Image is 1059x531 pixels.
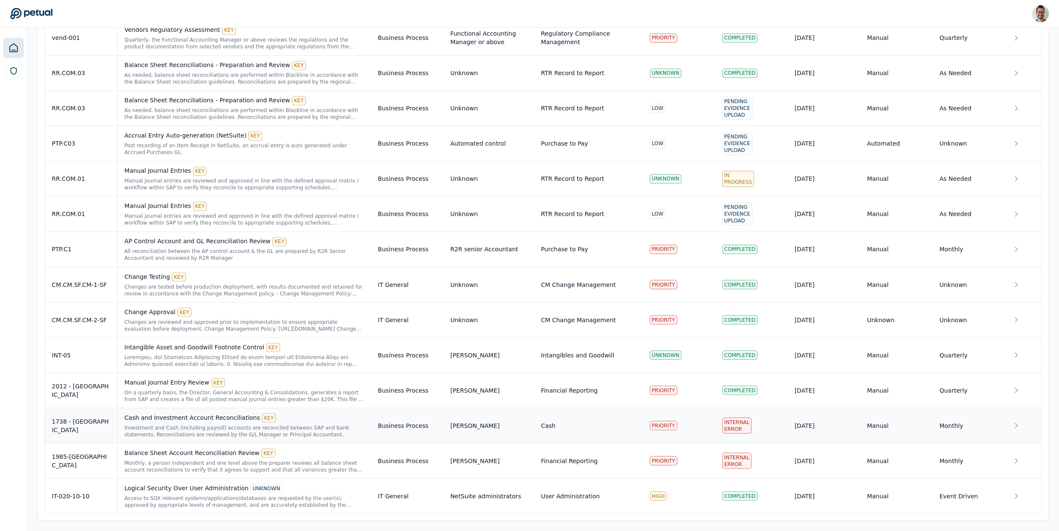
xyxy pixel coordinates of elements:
[52,210,110,218] div: RR.COM.01
[650,244,677,254] div: PRIORITY
[650,68,681,78] div: UNKNOWN
[371,197,443,232] td: Business Process
[933,267,1005,302] td: Unknown
[722,132,752,155] div: Pending Evidence Upload
[124,378,364,387] div: Manual Journal Entry Review
[292,61,306,70] div: KEY
[193,202,207,211] div: KEY
[450,315,478,324] div: Unknown
[794,280,853,289] div: [DATE]
[860,197,933,232] td: Manual
[52,139,110,148] div: PTP.C03
[52,174,110,183] div: RR.COM.01
[52,69,110,77] div: RR.COM.03
[124,25,364,35] div: Vendors Regulatory Assessment
[1032,5,1049,22] img: Eliot Walker
[124,283,364,297] div: Changes are tested before production deployment, with results documented and retained for review ...
[860,91,933,126] td: Manual
[794,492,853,500] div: [DATE]
[371,232,443,267] td: Business Process
[371,478,443,514] td: IT General
[52,351,110,359] div: INT-05
[794,315,853,324] div: [DATE]
[450,245,518,253] div: R2R senior Accountant
[650,456,677,465] div: PRIORITY
[794,69,853,77] div: [DATE]
[450,421,499,430] div: [PERSON_NAME]
[124,37,364,50] div: Quarterly, the Functional Accounting Manager or above reviews the regulations and the product doc...
[124,272,364,281] div: Change Testing
[722,171,754,187] div: In Progress
[262,413,276,422] div: KEY
[266,343,280,352] div: KEY
[450,139,506,148] div: Automated control
[722,491,758,500] div: Completed
[124,413,364,422] div: Cash and Investment Account Reconciliations
[794,174,853,183] div: [DATE]
[124,483,364,493] div: Logical Security Over User Administration
[722,202,752,225] div: Pending Evidence Upload
[650,139,666,148] div: LOW
[794,139,853,148] div: [DATE]
[650,315,677,324] div: PRIORITY
[172,272,186,281] div: KEY
[860,408,933,443] td: Manual
[722,315,758,324] div: Completed
[124,213,364,226] div: Manual journal entries are reviewed and approved in line with the defined approval matrix / workf...
[722,350,758,360] div: Completed
[933,478,1005,514] td: Event Driven
[124,389,364,402] div: On a quarterly basis, the Director, General Accounting & Consolidations, generates a report from ...
[650,421,677,430] div: PRIORITY
[650,33,677,42] div: PRIORITY
[541,210,604,218] div: RTR Record to Report
[933,302,1005,337] td: Unknown
[124,107,364,121] div: As needed, balance sheet reconciliations are performed within Blackline in accordance with the Ba...
[261,448,275,458] div: KEY
[650,280,677,289] div: PRIORITY
[933,373,1005,408] td: Quarterly
[450,104,478,112] div: Unknown
[124,237,364,246] div: AP Control Account and GL Reconciliation Review
[371,56,443,91] td: Business Process
[250,483,282,493] div: UNKNOWN
[450,492,521,500] div: NetSuite administrators
[3,38,24,58] a: Dashboard
[52,245,110,253] div: PTP.C1
[124,494,364,508] div: Access to SOX relevant systems/applications/databases are requested by the user(s), approved by a...
[933,161,1005,197] td: As Needed
[124,318,364,332] div: Changes are reviewed and approved prior to implementation to ensure appropriate evaluation before...
[541,280,616,289] div: CM Change Management
[450,29,527,46] div: Functional Accounting Manager or above
[124,343,364,352] div: Intangible Asset and Goodwill Footnote Control
[450,69,478,77] div: Unknown
[794,421,853,430] div: [DATE]
[933,56,1005,91] td: As Needed
[860,56,933,91] td: Manual
[124,354,364,367] div: Quarterly, the Functional Accounting Manager or above reviews the Intangible Asset and Goodwill f...
[292,96,306,105] div: KEY
[124,142,364,156] div: Post recording of an Item Receipt in NetSuite, an accrual entry is auto generated under Accrued P...
[193,166,207,176] div: KEY
[371,91,443,126] td: Business Process
[124,131,364,140] div: Accrual Entry Auto-generation (NetSuite)
[52,315,110,324] div: CM.CM.SF.CM-2-SF
[371,337,443,373] td: Business Process
[124,448,364,458] div: Balance Sheet Account Reconciliation Review
[541,174,604,183] div: RTR Record to Report
[933,20,1005,56] td: Quarterly
[650,209,666,219] div: LOW
[794,351,853,359] div: [DATE]
[10,8,53,20] a: Go to Dashboard
[371,126,443,161] td: Business Process
[124,248,364,261] div: All reconciliation between the AP control account & the GL are prepared by R2R Senior Accountant ...
[124,177,364,191] div: Manual journal entries are reviewed and approved in line with the defined approval matrix / workf...
[860,267,933,302] td: Manual
[860,337,933,373] td: Manual
[52,452,110,469] div: 1985-[GEOGRAPHIC_DATA]
[650,350,681,360] div: UNKNOWN
[860,232,933,267] td: Manual
[4,62,23,80] a: SOC
[124,424,364,438] div: Investment and Cash (including payroll) accounts are reconciled between SAP and bank statements. ...
[371,161,443,197] td: Business Process
[794,386,853,394] div: [DATE]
